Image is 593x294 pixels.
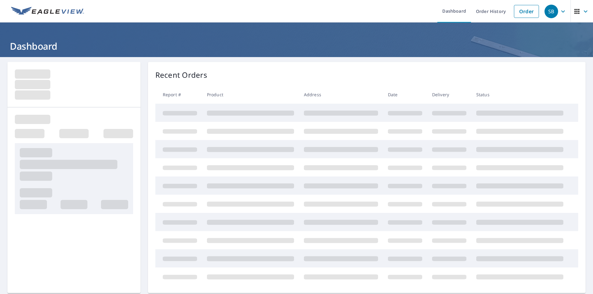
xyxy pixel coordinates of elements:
a: Order [514,5,539,18]
th: Address [299,85,383,104]
th: Product [202,85,299,104]
div: SB [545,5,558,18]
th: Delivery [427,85,471,104]
p: Recent Orders [155,69,207,81]
img: EV Logo [11,7,84,16]
h1: Dashboard [7,40,586,52]
th: Status [471,85,568,104]
th: Report # [155,85,202,104]
th: Date [383,85,427,104]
